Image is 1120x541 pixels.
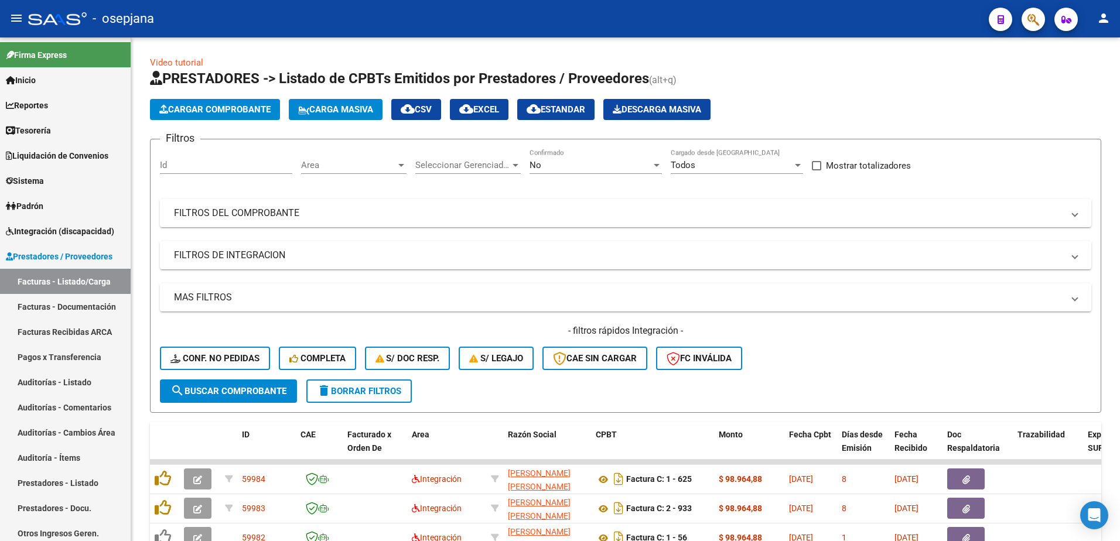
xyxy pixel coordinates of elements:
[508,498,571,521] span: [PERSON_NAME] [PERSON_NAME]
[296,422,343,474] datatable-header-cell: CAE
[160,283,1091,311] mat-expansion-panel-header: MAS FILTROS
[469,353,523,364] span: S/ legajo
[527,102,541,116] mat-icon: cloud_download
[301,160,396,170] span: Area
[174,249,1063,262] mat-panel-title: FILTROS DE INTEGRACION
[317,384,331,398] mat-icon: delete
[503,422,591,474] datatable-header-cell: Razón Social
[279,347,356,370] button: Completa
[947,430,1000,453] span: Doc Respaldatoria
[150,57,203,68] a: Video tutorial
[6,225,114,238] span: Integración (discapacidad)
[508,467,586,491] div: 27348450706
[826,159,911,173] span: Mostrar totalizadores
[174,291,1063,304] mat-panel-title: MAS FILTROS
[317,386,401,396] span: Borrar Filtros
[649,74,677,85] span: (alt+q)
[842,474,846,484] span: 8
[656,347,742,370] button: FC Inválida
[174,207,1063,220] mat-panel-title: FILTROS DEL COMPROBANTE
[890,422,943,474] datatable-header-cell: Fecha Recibido
[237,422,296,474] datatable-header-cell: ID
[1017,430,1065,439] span: Trazabilidad
[789,430,831,439] span: Fecha Cpbt
[837,422,890,474] datatable-header-cell: Días desde Emisión
[170,386,286,396] span: Buscar Comprobante
[401,102,415,116] mat-icon: cloud_download
[159,104,271,115] span: Cargar Comprobante
[6,174,44,187] span: Sistema
[719,504,762,513] strong: $ 98.964,88
[242,474,265,484] span: 59984
[289,99,383,120] button: Carga Masiva
[391,99,441,120] button: CSV
[6,74,36,87] span: Inicio
[596,430,617,439] span: CPBT
[242,430,250,439] span: ID
[508,468,571,491] span: [PERSON_NAME] [PERSON_NAME]
[626,475,692,484] strong: Factura C: 1 - 625
[289,353,346,364] span: Completa
[6,124,51,137] span: Tesorería
[6,250,112,263] span: Prestadores / Proveedores
[789,504,813,513] span: [DATE]
[93,6,154,32] span: - osepjana
[407,422,486,474] datatable-header-cell: Area
[553,353,637,364] span: CAE SIN CARGAR
[9,11,23,25] mat-icon: menu
[611,499,626,518] i: Descargar documento
[611,470,626,488] i: Descargar documento
[412,474,462,484] span: Integración
[508,527,571,536] span: [PERSON_NAME]
[842,430,883,453] span: Días desde Emisión
[894,504,918,513] span: [DATE]
[1097,11,1111,25] mat-icon: person
[6,99,48,112] span: Reportes
[242,504,265,513] span: 59983
[459,347,534,370] button: S/ legajo
[160,324,1091,337] h4: - filtros rápidos Integración -
[527,104,585,115] span: Estandar
[347,430,391,453] span: Facturado x Orden De
[160,199,1091,227] mat-expansion-panel-header: FILTROS DEL COMPROBANTE
[170,384,185,398] mat-icon: search
[450,99,508,120] button: EXCEL
[613,104,701,115] span: Descarga Masiva
[160,347,270,370] button: Conf. no pedidas
[412,504,462,513] span: Integración
[784,422,837,474] datatable-header-cell: Fecha Cpbt
[415,160,510,170] span: Seleccionar Gerenciador
[160,379,297,403] button: Buscar Comprobante
[306,379,412,403] button: Borrar Filtros
[943,422,1013,474] datatable-header-cell: Doc Respaldatoria
[6,200,43,213] span: Padrón
[365,347,450,370] button: S/ Doc Resp.
[301,430,316,439] span: CAE
[1080,501,1108,529] div: Open Intercom Messenger
[508,496,586,521] div: 27315337173
[719,474,762,484] strong: $ 98.964,88
[170,353,259,364] span: Conf. no pedidas
[412,430,429,439] span: Area
[6,49,67,61] span: Firma Express
[508,430,556,439] span: Razón Social
[603,99,711,120] app-download-masive: Descarga masiva de comprobantes (adjuntos)
[667,353,732,364] span: FC Inválida
[719,430,743,439] span: Monto
[542,347,647,370] button: CAE SIN CARGAR
[160,130,200,146] h3: Filtros
[842,504,846,513] span: 8
[591,422,714,474] datatable-header-cell: CPBT
[671,160,695,170] span: Todos
[1013,422,1083,474] datatable-header-cell: Trazabilidad
[894,474,918,484] span: [DATE]
[6,149,108,162] span: Liquidación de Convenios
[150,99,280,120] button: Cargar Comprobante
[517,99,595,120] button: Estandar
[401,104,432,115] span: CSV
[626,504,692,513] strong: Factura C: 2 - 933
[298,104,373,115] span: Carga Masiva
[714,422,784,474] datatable-header-cell: Monto
[375,353,440,364] span: S/ Doc Resp.
[150,70,649,87] span: PRESTADORES -> Listado de CPBTs Emitidos por Prestadores / Proveedores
